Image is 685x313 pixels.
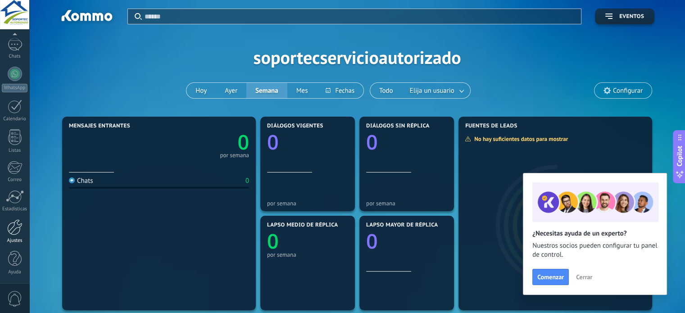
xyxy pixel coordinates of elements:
[2,238,28,244] div: Ajustes
[366,200,447,207] div: por semana
[537,274,564,280] span: Comenzar
[402,83,470,98] button: Elija un usuario
[317,83,363,98] button: Fechas
[2,148,28,154] div: Listas
[245,177,249,185] div: 0
[237,128,249,156] text: 0
[366,227,378,255] text: 0
[408,85,456,97] span: Elija un usuario
[159,128,249,156] a: 0
[216,83,246,98] button: Ayer
[267,123,323,129] span: Diálogos vigentes
[2,177,28,183] div: Correo
[267,128,279,156] text: 0
[2,206,28,212] div: Estadísticas
[366,128,378,156] text: 0
[267,222,338,228] span: Lapso medio de réplica
[675,145,684,166] span: Copilot
[532,269,569,285] button: Comenzar
[465,135,574,143] div: No hay suficientes datos para mostrar
[595,9,654,24] button: Eventos
[465,123,517,129] span: Fuentes de leads
[2,116,28,122] div: Calendario
[532,241,658,259] span: Nuestros socios pueden configurar tu panel de control.
[2,54,28,59] div: Chats
[69,123,130,129] span: Mensajes entrantes
[2,84,27,92] div: WhatsApp
[267,251,348,258] div: por semana
[370,83,402,98] button: Todo
[220,153,249,158] div: por semana
[576,274,592,280] span: Cerrar
[287,83,317,98] button: Mes
[619,14,644,20] span: Eventos
[69,177,93,185] div: Chats
[532,229,658,238] h2: ¿Necesitas ayuda de un experto?
[366,123,430,129] span: Diálogos sin réplica
[267,227,279,255] text: 0
[267,200,348,207] div: por semana
[69,177,75,183] img: Chats
[246,83,287,98] button: Semana
[2,269,28,275] div: Ayuda
[613,87,643,95] span: Configurar
[366,222,438,228] span: Lapso mayor de réplica
[186,83,216,98] button: Hoy
[572,270,596,284] button: Cerrar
